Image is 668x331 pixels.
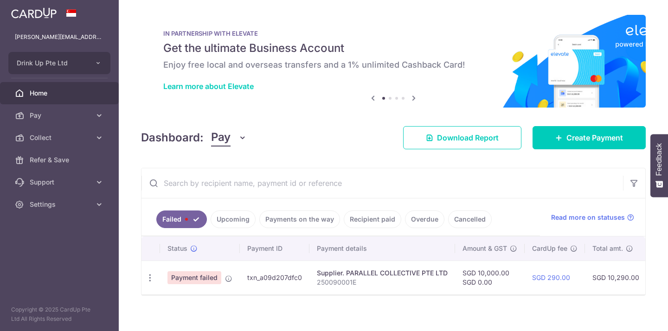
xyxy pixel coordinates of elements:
h4: Dashboard: [141,129,204,146]
button: Pay [211,129,247,146]
span: Status [167,244,187,253]
h5: Get the ultimate Business Account [163,41,623,56]
h6: Enjoy free local and overseas transfers and a 1% unlimited Cashback Card! [163,59,623,70]
div: Supplier. PARALLEL COLLECTIVE PTE LTD [317,268,448,278]
a: Overdue [405,210,444,228]
a: Payments on the way [259,210,340,228]
input: Search by recipient name, payment id or reference [141,168,623,198]
td: SGD 10,290.00 [585,261,647,294]
span: Pay [30,111,91,120]
a: Read more on statuses [551,213,634,222]
th: Payment details [309,236,455,261]
a: Learn more about Elevate [163,82,254,91]
p: IN PARTNERSHIP WITH ELEVATE [163,30,623,37]
a: Upcoming [211,210,256,228]
img: CardUp [11,7,57,19]
span: Total amt. [592,244,623,253]
span: Home [30,89,91,98]
p: 250090001E [317,278,448,287]
a: Download Report [403,126,521,149]
td: SGD 10,000.00 SGD 0.00 [455,261,525,294]
span: Payment failed [167,271,221,284]
a: Create Payment [533,126,646,149]
button: Feedback - Show survey [650,134,668,197]
a: Recipient paid [344,210,401,228]
td: txn_a09d207dfc0 [240,261,309,294]
a: Cancelled [448,210,492,228]
span: Refer & Save [30,155,91,165]
p: [PERSON_NAME][EMAIL_ADDRESS][DOMAIN_NAME] [15,32,104,42]
button: Drink Up Pte Ltd [8,52,110,74]
span: Collect [30,133,91,142]
span: Read more on statuses [551,213,625,222]
span: Drink Up Pte Ltd [17,58,85,68]
span: Pay [211,129,231,146]
span: Create Payment [566,132,623,143]
span: Feedback [655,143,663,176]
span: Download Report [437,132,499,143]
img: Renovation banner [141,15,646,108]
span: CardUp fee [532,244,567,253]
a: SGD 290.00 [532,274,570,281]
th: Payment ID [240,236,309,261]
span: Amount & GST [462,244,507,253]
span: Settings [30,200,91,209]
a: Failed [156,210,207,228]
span: Support [30,178,91,187]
